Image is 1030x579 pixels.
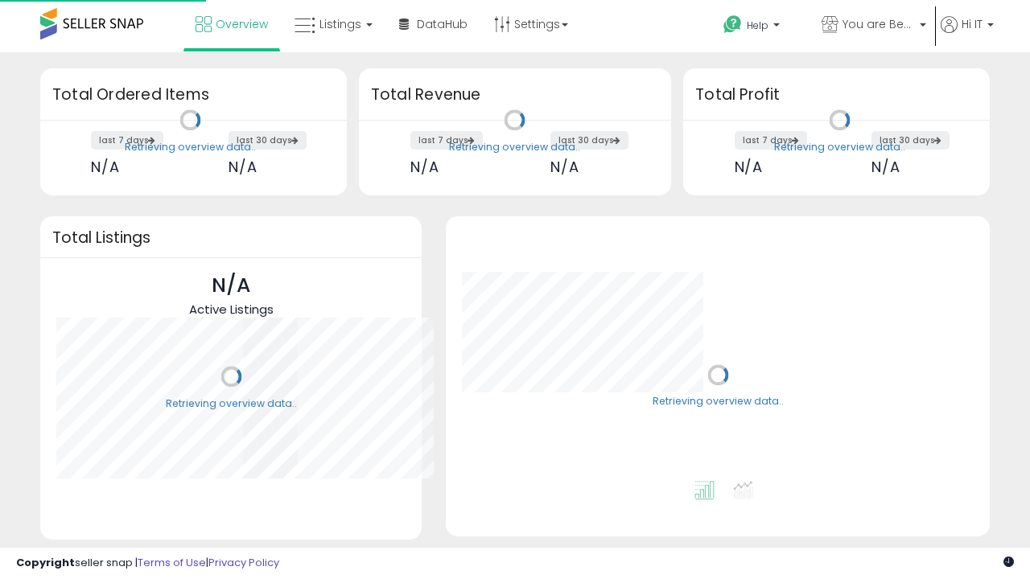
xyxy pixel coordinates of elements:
[166,396,297,411] div: Retrieving overview data..
[319,16,361,32] span: Listings
[962,16,983,32] span: Hi IT
[16,555,75,570] strong: Copyright
[125,140,256,154] div: Retrieving overview data..
[843,16,915,32] span: You are Beautiful ([GEOGRAPHIC_DATA])
[653,395,784,409] div: Retrieving overview data..
[941,16,994,52] a: Hi IT
[216,16,268,32] span: Overview
[138,555,206,570] a: Terms of Use
[417,16,468,32] span: DataHub
[16,556,279,571] div: seller snap | |
[774,140,905,154] div: Retrieving overview data..
[723,14,743,35] i: Get Help
[711,2,807,52] a: Help
[747,18,768,32] span: Help
[208,555,279,570] a: Privacy Policy
[449,140,580,154] div: Retrieving overview data..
